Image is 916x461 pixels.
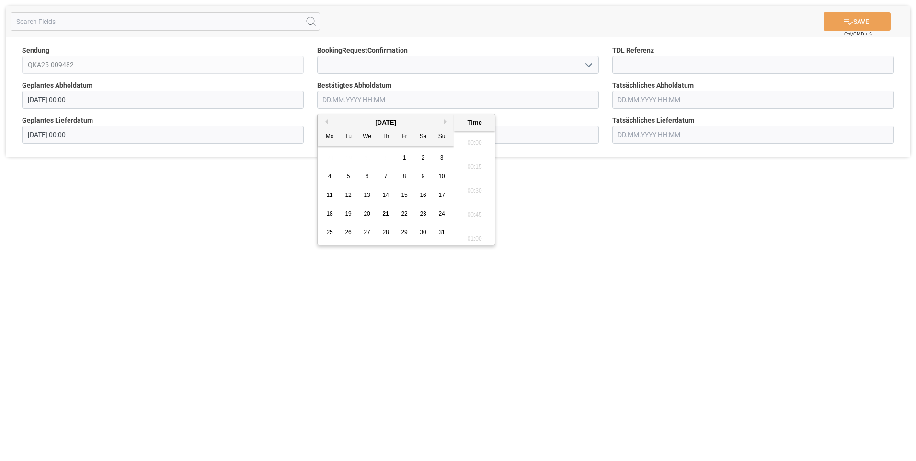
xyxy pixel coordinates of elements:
[436,131,448,143] div: Su
[11,12,320,31] input: Search Fields
[436,227,448,239] div: Choose Sunday, August 31st, 2025
[581,58,595,72] button: open menu
[324,189,336,201] div: Choose Monday, August 11th, 2025
[440,154,444,161] span: 3
[22,91,304,109] input: DD.MM.YYYY HH:MM
[364,192,370,198] span: 13
[326,210,332,217] span: 18
[399,152,411,164] div: Choose Friday, August 1st, 2025
[403,173,406,180] span: 8
[22,81,92,91] span: Geplantes Abholdatum
[380,189,392,201] div: Choose Thursday, August 14th, 2025
[345,192,351,198] span: 12
[382,192,389,198] span: 14
[401,229,407,236] span: 29
[366,173,369,180] span: 6
[343,208,355,220] div: Choose Tuesday, August 19th, 2025
[401,192,407,198] span: 15
[361,189,373,201] div: Choose Wednesday, August 13th, 2025
[399,171,411,183] div: Choose Friday, August 8th, 2025
[612,126,894,144] input: DD.MM.YYYY HH:MM
[420,210,426,217] span: 23
[317,91,599,109] input: DD.MM.YYYY HH:MM
[401,210,407,217] span: 22
[324,171,336,183] div: Choose Monday, August 4th, 2025
[380,131,392,143] div: Th
[399,189,411,201] div: Choose Friday, August 15th, 2025
[844,30,872,37] span: Ctrl/CMD + S
[382,210,389,217] span: 21
[612,81,694,91] span: Tatsächliches Abholdatum
[324,227,336,239] div: Choose Monday, August 25th, 2025
[380,171,392,183] div: Choose Thursday, August 7th, 2025
[436,171,448,183] div: Choose Sunday, August 10th, 2025
[417,227,429,239] div: Choose Saturday, August 30th, 2025
[438,192,445,198] span: 17
[326,229,332,236] span: 25
[343,227,355,239] div: Choose Tuesday, August 26th, 2025
[322,119,328,125] button: Previous Month
[324,131,336,143] div: Mo
[317,46,408,56] span: BookingRequestConfirmation
[422,173,425,180] span: 9
[438,229,445,236] span: 31
[436,208,448,220] div: Choose Sunday, August 24th, 2025
[380,208,392,220] div: Choose Thursday, August 21st, 2025
[417,131,429,143] div: Sa
[612,46,654,56] span: TDL Referenz
[364,210,370,217] span: 20
[345,210,351,217] span: 19
[361,131,373,143] div: We
[444,119,449,125] button: Next Month
[417,189,429,201] div: Choose Saturday, August 16th, 2025
[324,208,336,220] div: Choose Monday, August 18th, 2025
[326,192,332,198] span: 11
[317,81,391,91] span: Bestätigtes Abholdatum
[417,208,429,220] div: Choose Saturday, August 23rd, 2025
[420,229,426,236] span: 30
[22,46,49,56] span: Sendung
[328,173,332,180] span: 4
[22,126,304,144] input: DD.MM.YYYY HH:MM
[417,152,429,164] div: Choose Saturday, August 2nd, 2025
[824,12,891,31] button: SAVE
[318,118,454,127] div: [DATE]
[612,115,694,126] span: Tatsächliches Lieferdatum
[436,189,448,201] div: Choose Sunday, August 17th, 2025
[343,189,355,201] div: Choose Tuesday, August 12th, 2025
[612,91,894,109] input: DD.MM.YYYY HH:MM
[384,173,388,180] span: 7
[403,154,406,161] span: 1
[361,227,373,239] div: Choose Wednesday, August 27th, 2025
[399,131,411,143] div: Fr
[22,115,93,126] span: Geplantes Lieferdatum
[361,208,373,220] div: Choose Wednesday, August 20th, 2025
[347,173,350,180] span: 5
[436,152,448,164] div: Choose Sunday, August 3rd, 2025
[380,227,392,239] div: Choose Thursday, August 28th, 2025
[422,154,425,161] span: 2
[364,229,370,236] span: 27
[345,229,351,236] span: 26
[321,149,451,242] div: month 2025-08
[417,171,429,183] div: Choose Saturday, August 9th, 2025
[457,118,492,127] div: Time
[382,229,389,236] span: 28
[399,208,411,220] div: Choose Friday, August 22nd, 2025
[438,210,445,217] span: 24
[361,171,373,183] div: Choose Wednesday, August 6th, 2025
[399,227,411,239] div: Choose Friday, August 29th, 2025
[343,131,355,143] div: Tu
[420,192,426,198] span: 16
[343,171,355,183] div: Choose Tuesday, August 5th, 2025
[438,173,445,180] span: 10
